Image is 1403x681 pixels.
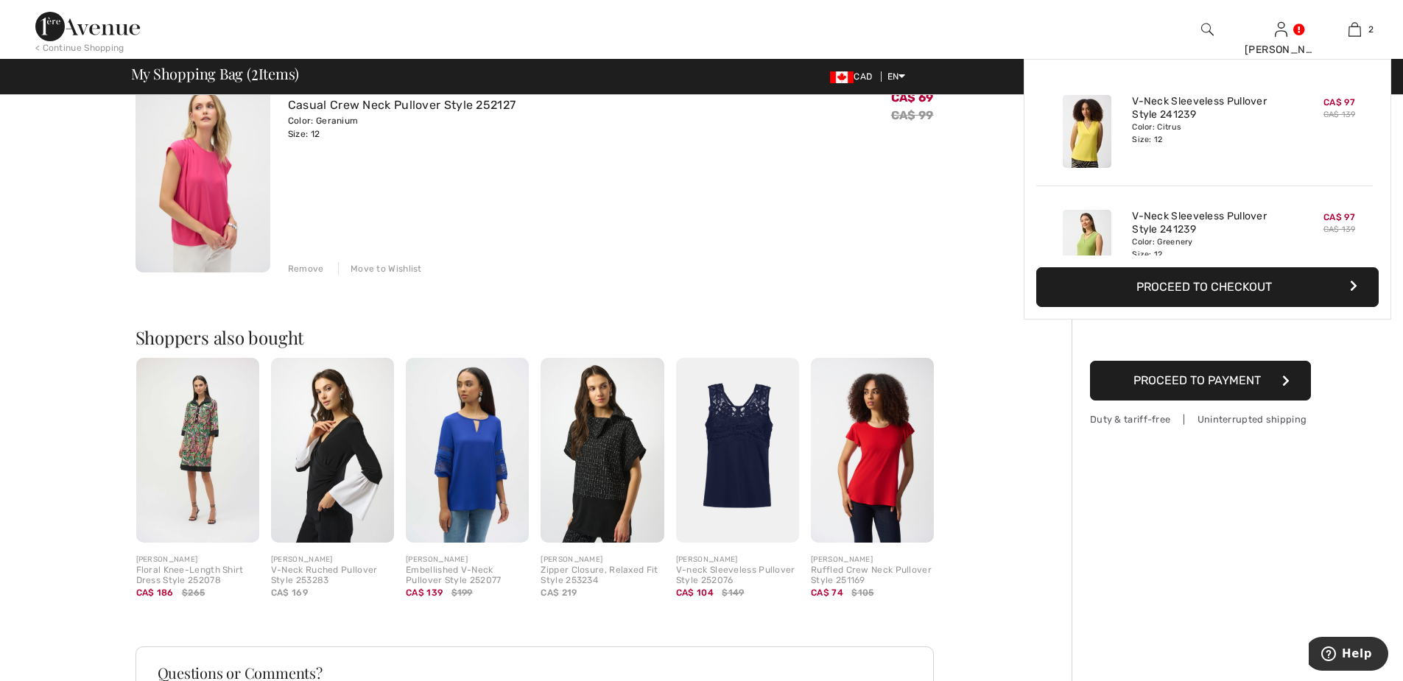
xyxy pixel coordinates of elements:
[136,588,174,598] span: CA$ 186
[1063,95,1111,168] img: V-Neck Sleeveless Pullover Style 241239
[676,554,799,565] div: [PERSON_NAME]
[406,554,529,565] div: [PERSON_NAME]
[406,565,529,586] div: Embellished V-Neck Pullover Style 252077
[541,588,577,598] span: CA$ 219
[1309,637,1388,674] iframe: Opens a widget where you can find more information
[811,565,934,586] div: Ruffled Crew Neck Pullover Style 251169
[851,586,873,599] span: $105
[288,114,516,141] div: Color: Geranium Size: 12
[131,66,300,81] span: My Shopping Bag ( Items)
[1349,21,1361,38] img: My Bag
[541,565,664,586] div: Zipper Closure, Relaxed Fit Style 253234
[271,565,394,586] div: V-Neck Ruched Pullover Style 253283
[35,12,140,41] img: 1ère Avenue
[811,358,934,543] img: Ruffled Crew Neck Pullover Style 251169
[271,554,394,565] div: [PERSON_NAME]
[288,262,324,275] div: Remove
[887,71,906,82] span: EN
[676,565,799,586] div: V-neck Sleeveless Pullover Style 252076
[676,358,799,543] img: V-neck Sleeveless Pullover Style 252076
[251,63,259,82] span: 2
[271,358,394,543] img: V-Neck Ruched Pullover Style 253283
[136,358,259,543] img: Floral Knee-Length Shirt Dress Style 252078
[811,588,843,598] span: CA$ 74
[811,554,934,565] div: [PERSON_NAME]
[338,262,422,275] div: Move to Wishlist
[1036,267,1379,307] button: Proceed to Checkout
[136,565,259,586] div: Floral Knee-Length Shirt Dress Style 252078
[1133,373,1261,387] span: Proceed to Payment
[1090,361,1311,401] button: Proceed to Payment
[891,108,934,122] s: CA$ 99
[158,666,912,680] h3: Questions or Comments?
[676,588,714,598] span: CA$ 104
[1323,212,1355,222] span: CA$ 97
[1323,225,1355,234] s: CA$ 139
[1275,22,1287,36] a: Sign In
[406,588,443,598] span: CA$ 139
[136,554,259,565] div: [PERSON_NAME]
[1132,95,1277,121] a: V-Neck Sleeveless Pullover Style 241239
[182,586,205,599] span: $265
[1201,21,1214,38] img: search the website
[1090,322,1311,356] iframe: PayPal-paypal
[1368,23,1374,36] span: 2
[136,71,270,273] img: Casual Crew Neck Pullover Style 252127
[541,554,664,565] div: [PERSON_NAME]
[1323,97,1355,107] span: CA$ 97
[830,71,878,82] span: CAD
[1275,21,1287,38] img: My Info
[35,41,124,54] div: < Continue Shopping
[541,358,664,543] img: Zipper Closure, Relaxed Fit Style 253234
[406,358,529,543] img: Embellished V-Neck Pullover Style 252077
[136,328,946,346] h2: Shoppers also bought
[1323,110,1355,119] s: CA$ 139
[1132,236,1277,260] div: Color: Greenery Size: 12
[1063,210,1111,283] img: V-Neck Sleeveless Pullover Style 241239
[830,71,854,83] img: Canadian Dollar
[1318,21,1390,38] a: 2
[891,91,934,105] span: CA$ 69
[1245,42,1317,57] div: [PERSON_NAME]
[451,586,473,599] span: $199
[1090,412,1311,426] div: Duty & tariff-free | Uninterrupted shipping
[288,98,516,112] a: Casual Crew Neck Pullover Style 252127
[722,586,744,599] span: $149
[271,588,308,598] span: CA$ 169
[1132,121,1277,145] div: Color: Citrus Size: 12
[1132,210,1277,236] a: V-Neck Sleeveless Pullover Style 241239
